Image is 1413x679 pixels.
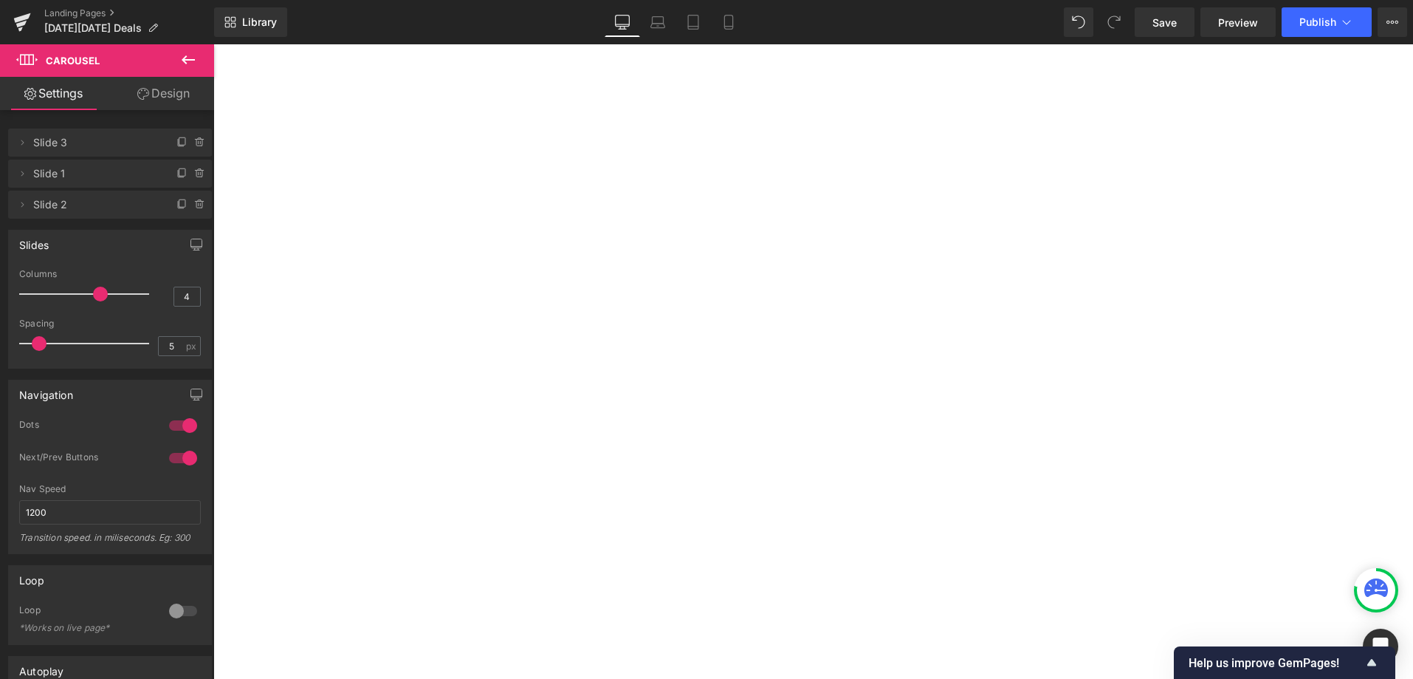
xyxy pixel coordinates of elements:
span: Preview [1218,15,1258,30]
span: Slide 3 [33,129,157,157]
a: Preview [1200,7,1276,37]
button: Show survey - Help us improve GemPages! [1189,654,1381,672]
span: Publish [1299,16,1336,28]
div: Dots [19,419,154,434]
div: Open Intercom Messenger [1363,629,1398,664]
div: Nav Speed [19,484,201,494]
a: Landing Pages [44,7,214,19]
div: *Works on live page* [19,623,152,633]
span: [DATE][DATE] Deals [44,22,142,34]
button: More [1378,7,1407,37]
span: Carousel [46,55,100,66]
span: px [186,341,199,351]
button: Undo [1064,7,1093,37]
a: Design [110,77,217,110]
div: Loop [19,604,154,620]
span: Library [242,16,277,29]
a: New Library [214,7,287,37]
a: Laptop [640,7,675,37]
button: Publish [1282,7,1372,37]
div: Spacing [19,318,201,329]
span: Save [1152,15,1177,30]
div: Transition speed. in miliseconds. Eg: 300 [19,532,201,553]
a: Desktop [605,7,640,37]
span: Slide 1 [33,160,157,188]
div: Columns [19,269,201,279]
span: Help us improve GemPages! [1189,656,1363,670]
a: Mobile [711,7,746,37]
div: Loop [19,566,44,587]
span: Slide 2 [33,191,157,219]
div: Autoplay [19,657,63,678]
div: Slides [19,231,49,251]
div: Navigation [19,381,73,401]
a: Tablet [675,7,711,37]
div: Next/Prev Buttons [19,451,154,467]
button: Redo [1099,7,1129,37]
